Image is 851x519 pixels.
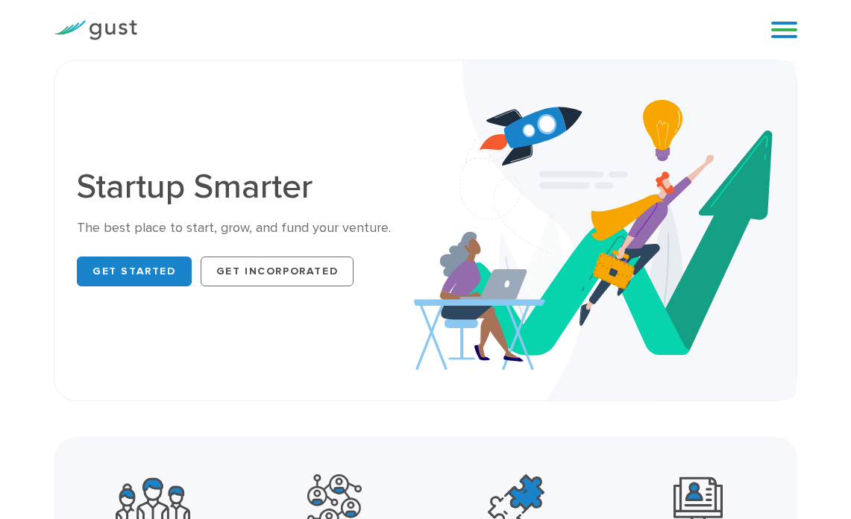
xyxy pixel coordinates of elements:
[54,20,137,40] img: Gust Logo
[414,60,796,400] img: Startup Smarter Hero
[201,257,354,286] a: Get Incorporated
[77,219,414,237] div: The best place to start, grow, and fund your venture.
[77,170,414,204] h1: Startup Smarter
[77,257,192,286] a: Get Started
